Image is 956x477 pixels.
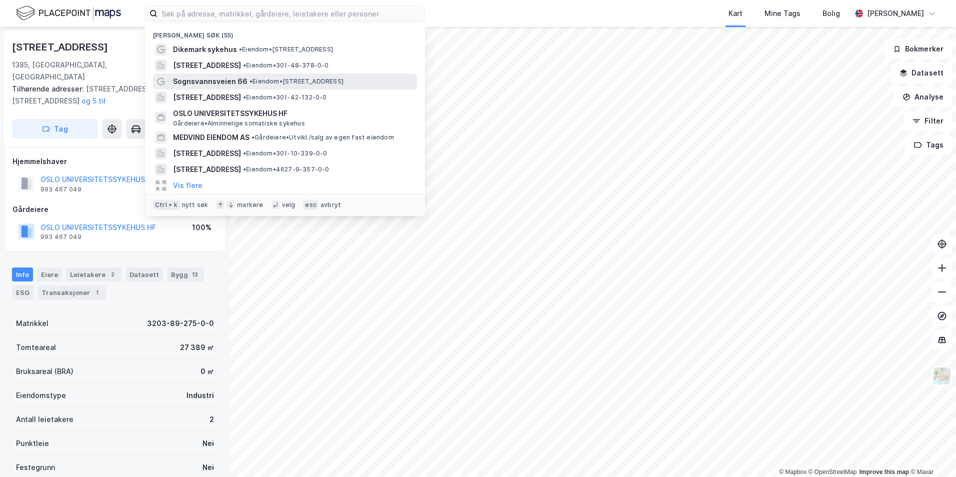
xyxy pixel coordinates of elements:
[190,269,200,279] div: 13
[859,468,909,475] a: Improve this map
[243,93,327,101] span: Eiendom • 301-42-132-0-0
[173,59,241,71] span: [STREET_ADDRESS]
[243,165,246,173] span: •
[182,201,208,209] div: nytt søk
[243,93,246,101] span: •
[147,317,214,329] div: 3203-89-275-0-0
[12,39,110,55] div: [STREET_ADDRESS]
[107,269,117,279] div: 2
[867,7,924,19] div: [PERSON_NAME]
[884,39,952,59] button: Bokmerker
[320,201,341,209] div: avbryt
[173,147,241,159] span: [STREET_ADDRESS]
[16,365,73,377] div: Bruksareal (BRA)
[249,77,252,85] span: •
[202,437,214,449] div: Nei
[209,413,214,425] div: 2
[173,163,241,175] span: [STREET_ADDRESS]
[251,133,394,141] span: Gårdeiere • Utvikl./salg av egen fast eiendom
[728,7,742,19] div: Kart
[237,201,263,209] div: markere
[202,461,214,473] div: Nei
[200,365,214,377] div: 0 ㎡
[40,185,81,193] div: 993 467 049
[180,341,214,353] div: 27 389 ㎡
[16,461,55,473] div: Festegrunn
[891,63,952,83] button: Datasett
[932,366,951,385] img: Z
[906,429,956,477] iframe: Chat Widget
[173,91,241,103] span: [STREET_ADDRESS]
[822,7,840,19] div: Bolig
[239,45,242,53] span: •
[249,77,343,85] span: Eiendom • [STREET_ADDRESS]
[192,221,211,233] div: 100%
[779,468,806,475] a: Mapbox
[92,287,102,297] div: 1
[16,413,73,425] div: Antall leietakere
[243,149,327,157] span: Eiendom • 301-10-339-0-0
[145,23,425,41] div: [PERSON_NAME] søk (55)
[173,75,247,87] span: Sognsvannsveien 66
[12,84,86,93] span: Tilhørende adresser:
[904,111,952,131] button: Filter
[16,317,48,329] div: Matrikkel
[303,200,318,210] div: esc
[37,267,62,281] div: Eiere
[12,285,33,299] div: ESG
[173,131,249,143] span: MEDVIND EIENDOM AS
[905,135,952,155] button: Tags
[173,119,305,127] span: Gårdeiere • Alminnelige somatiske sykehus
[12,203,217,215] div: Gårdeiere
[16,437,49,449] div: Punktleie
[12,119,98,139] button: Tag
[251,133,254,141] span: •
[243,61,246,69] span: •
[66,267,121,281] div: Leietakere
[764,7,800,19] div: Mine Tags
[16,4,121,22] img: logo.f888ab2527a4732fd821a326f86c7f29.svg
[186,389,214,401] div: Industri
[282,201,295,209] div: velg
[808,468,857,475] a: OpenStreetMap
[173,43,237,55] span: Dikemark sykehus
[16,341,56,353] div: Tomteareal
[12,155,217,167] div: Hjemmelshaver
[16,389,66,401] div: Eiendomstype
[153,200,180,210] div: Ctrl + k
[37,285,106,299] div: Transaksjoner
[243,61,329,69] span: Eiendom • 301-48-378-0-0
[173,107,413,119] span: OSLO UNIVERSITETSSYKEHUS HF
[125,267,163,281] div: Datasett
[157,6,424,21] input: Søk på adresse, matrikkel, gårdeiere, leietakere eller personer
[12,59,171,83] div: 1385, [GEOGRAPHIC_DATA], [GEOGRAPHIC_DATA]
[894,87,952,107] button: Analyse
[173,179,202,191] button: Vis flere
[40,233,81,241] div: 993 467 049
[12,83,210,107] div: [STREET_ADDRESS], [STREET_ADDRESS]
[243,149,246,157] span: •
[12,267,33,281] div: Info
[167,267,204,281] div: Bygg
[243,165,329,173] span: Eiendom • 4627-9-357-0-0
[239,45,333,53] span: Eiendom • [STREET_ADDRESS]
